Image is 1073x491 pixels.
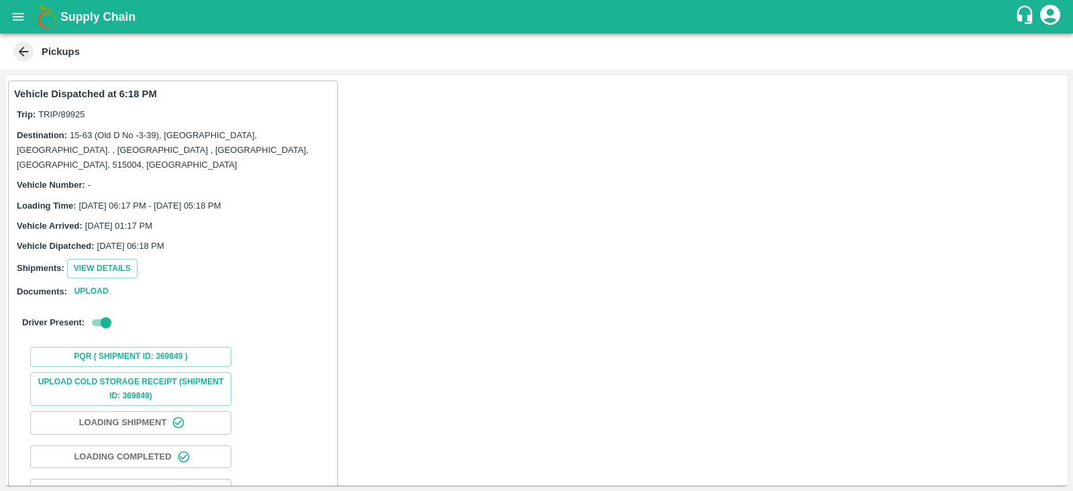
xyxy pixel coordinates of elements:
label: Shipments: [17,263,64,273]
div: account of current user [1038,3,1062,31]
a: Supply Chain [60,7,1015,26]
button: Upload Cold Storage Receipt (SHIPMENT ID: 369849) [30,372,231,406]
button: open drawer [3,1,34,32]
label: Vehicle Dipatched: [17,241,95,251]
div: customer-support [1015,5,1038,29]
p: Vehicle Dispatched at 6:18 PM [14,87,157,101]
span: - [88,180,91,190]
img: logo [34,3,60,30]
b: Supply Chain [60,10,135,23]
button: Loading Shipment [30,411,231,435]
label: Destination: [17,130,67,140]
b: Pickups [42,46,80,57]
label: Vehicle Arrived: [17,221,82,231]
label: Trip: [17,109,36,119]
label: Driver Present: [22,317,84,327]
label: Documents: [17,286,67,296]
span: [DATE] 06:17 PM - [DATE] 05:18 PM [79,201,221,211]
span: [DATE] 06:18 PM [97,241,164,251]
button: View Details [67,259,137,278]
label: Vehicle Number: [17,180,85,190]
button: Loading Completed [30,445,231,469]
button: Upload [70,284,113,298]
label: Loading Time: [17,201,76,211]
button: PQR ( Shipment Id: 369849 ) [30,347,231,366]
span: TRIP/89925 [38,109,84,119]
span: [DATE] 01:17 PM [85,221,152,231]
span: 15-63 (Old D No -3-39), [GEOGRAPHIC_DATA], [GEOGRAPHIC_DATA]. , [GEOGRAPHIC_DATA] , [GEOGRAPHIC_D... [17,130,308,170]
